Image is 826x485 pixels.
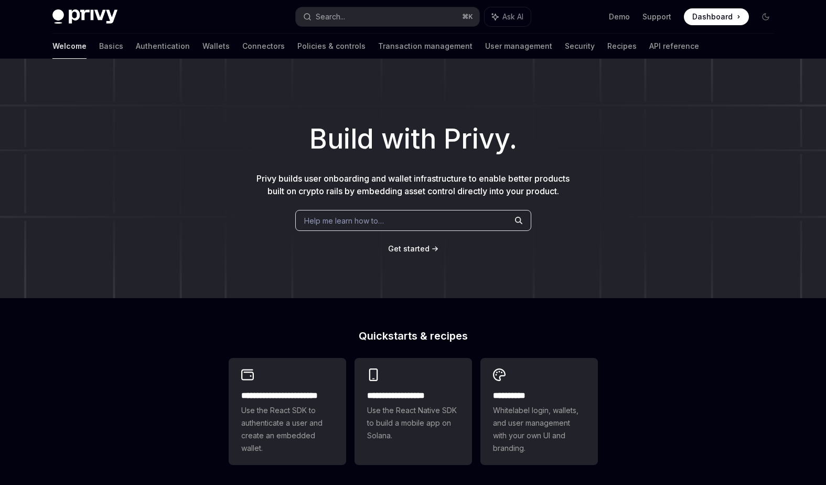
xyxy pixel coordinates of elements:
[480,358,598,465] a: **** *****Whitelabel login, wallets, and user management with your own UI and branding.
[462,13,473,21] span: ⌘ K
[493,404,585,455] span: Whitelabel login, wallets, and user management with your own UI and branding.
[304,215,384,226] span: Help me learn how to…
[485,7,531,26] button: Ask AI
[642,12,671,22] a: Support
[367,404,459,442] span: Use the React Native SDK to build a mobile app on Solana.
[256,173,570,196] span: Privy builds user onboarding and wallet infrastructure to enable better products built on crypto ...
[99,34,123,59] a: Basics
[136,34,190,59] a: Authentication
[242,34,285,59] a: Connectors
[684,8,749,25] a: Dashboard
[52,9,117,24] img: dark logo
[52,34,87,59] a: Welcome
[649,34,699,59] a: API reference
[607,34,637,59] a: Recipes
[17,119,809,160] h1: Build with Privy.
[202,34,230,59] a: Wallets
[297,34,366,59] a: Policies & controls
[229,331,598,341] h2: Quickstarts & recipes
[388,244,430,254] a: Get started
[485,34,552,59] a: User management
[565,34,595,59] a: Security
[609,12,630,22] a: Demo
[241,404,334,455] span: Use the React SDK to authenticate a user and create an embedded wallet.
[316,10,345,23] div: Search...
[296,7,479,26] button: Search...⌘K
[355,358,472,465] a: **** **** **** ***Use the React Native SDK to build a mobile app on Solana.
[502,12,523,22] span: Ask AI
[388,244,430,253] span: Get started
[378,34,473,59] a: Transaction management
[692,12,733,22] span: Dashboard
[757,8,774,25] button: Toggle dark mode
